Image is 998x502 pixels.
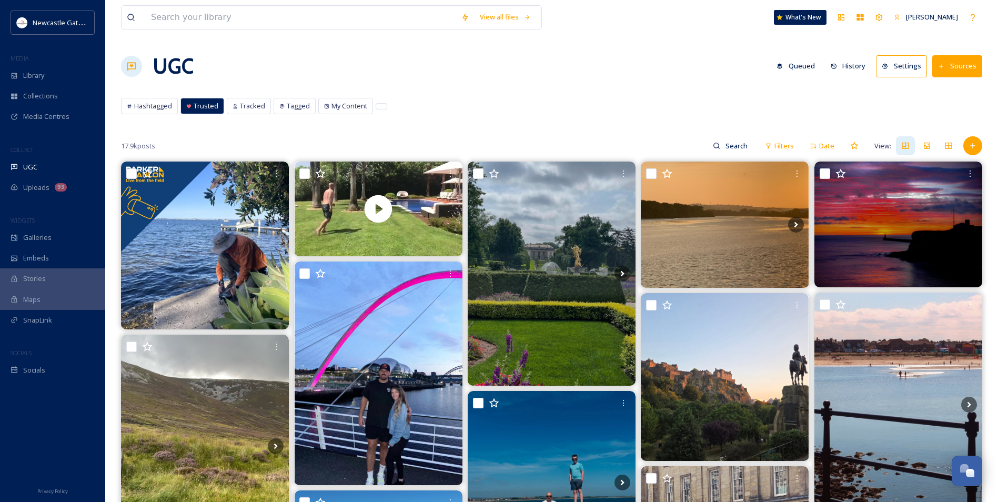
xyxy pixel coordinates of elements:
[641,293,809,461] img: 🏴󠁧󠁢󠁳󠁣󠁴󠁿 Oh, Edinburgh sometimes you are bonnie. #Edinburgh #edinburghfringe2025 #sunset #edinburg...
[11,349,32,357] span: SOCIALS
[153,51,194,82] a: UGC
[295,162,462,256] video: 1 ในลูกตำนานของป๋าเชียเรอร์. 🤣🤣 #สาลิกาดงTH #newcastle #กัปตันอเมริกัส
[814,162,982,287] img: Tynemouth sunrises are always something special 🌞 #sunrise #tynemouth #kingedwardsbay #nikon #nik...
[23,91,58,101] span: Collections
[37,488,68,495] span: Privacy Policy
[468,162,636,385] img: Nemours nemoursestate #delaware #newcastle #flowers #nemours #dupont #gardens #fountain #french #...
[11,146,33,154] span: COLLECT
[23,71,44,81] span: Library
[874,141,891,151] span: View:
[819,141,834,151] span: Date
[287,101,310,111] span: Tagged
[771,56,820,76] button: Queued
[876,55,932,77] a: Settings
[11,216,35,224] span: WIDGETS
[23,315,52,325] span: SnapLink
[475,7,536,27] a: View all files
[774,10,826,25] a: What's New
[121,162,289,329] img: Want to enjoy a Jetty but not sure how to turn your dream into reality? We can assist you with - ...
[194,101,218,111] span: Trusted
[771,56,825,76] a: Queued
[121,141,155,151] span: 17.9k posts
[295,262,462,485] img: #newcastle #newcastleupontyne #wife
[55,183,67,192] div: 93
[23,112,69,122] span: Media Centres
[876,55,927,77] button: Settings
[932,55,982,77] button: Sources
[17,17,27,28] img: DqD9wEUd_400x400.jpg
[825,56,871,76] button: History
[146,6,456,29] input: Search your library
[774,141,794,151] span: Filters
[331,101,367,111] span: My Content
[295,162,462,256] img: thumbnail
[23,274,46,284] span: Stories
[825,56,876,76] a: History
[641,162,809,288] img: Just another stroll while the sun sets along the quayside missing someone so special has ripped a...
[37,484,68,497] a: Privacy Policy
[23,365,45,375] span: Socials
[906,12,958,22] span: [PERSON_NAME]
[23,183,49,193] span: Uploads
[889,7,963,27] a: [PERSON_NAME]
[33,17,129,27] span: Newcastle Gateshead Initiative
[240,101,265,111] span: Tracked
[720,135,754,156] input: Search
[952,456,982,486] button: Open Chat
[23,162,37,172] span: UGC
[134,101,172,111] span: Hashtagged
[23,253,49,263] span: Embeds
[23,295,41,305] span: Maps
[11,54,29,62] span: MEDIA
[23,233,52,243] span: Galleries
